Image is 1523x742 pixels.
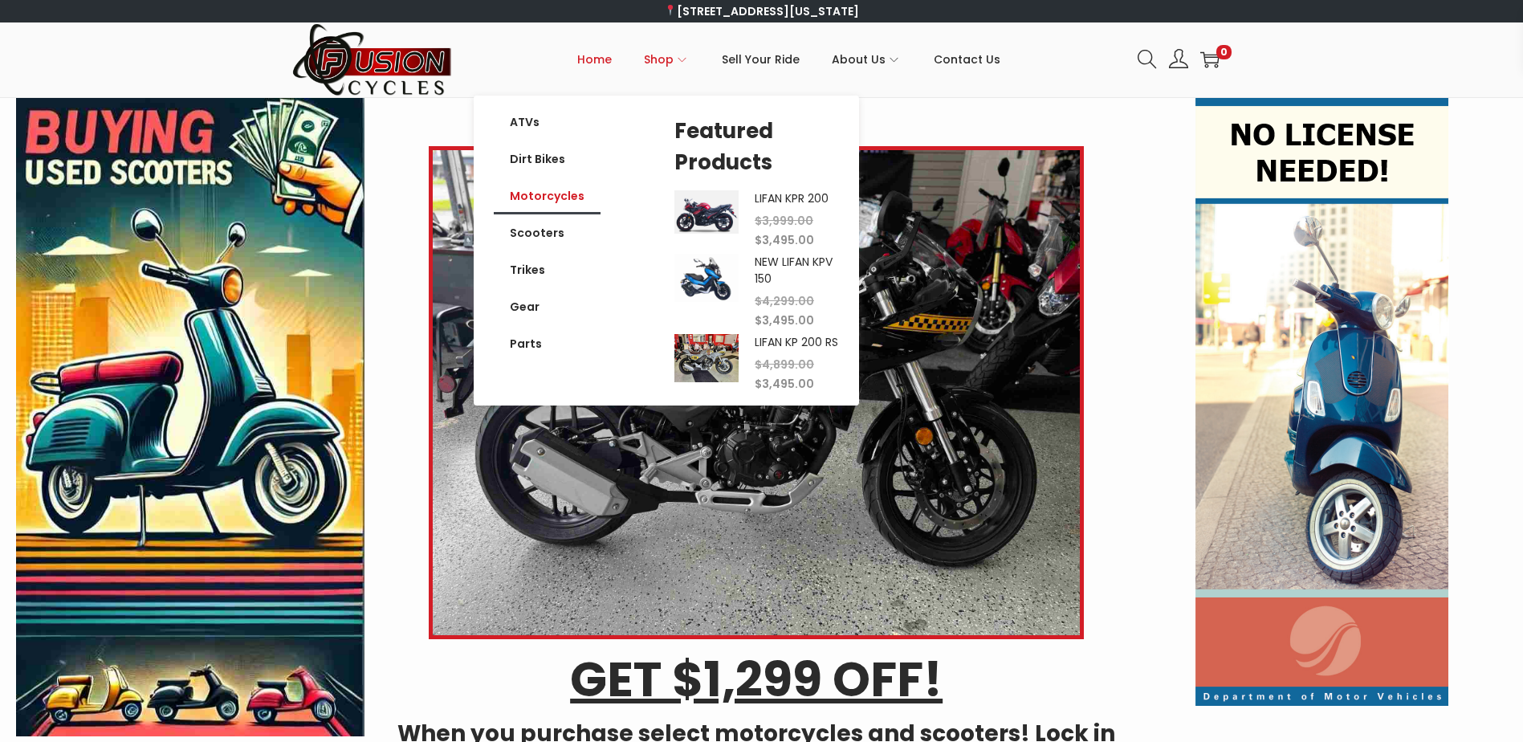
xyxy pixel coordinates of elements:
a: NEW LIFAN KPV 150 [755,254,833,287]
nav: Primary navigation [453,23,1126,96]
a: LIFAN KPR 200 [755,190,829,206]
span: 3,495.00 [755,312,814,328]
a: Dirt Bikes [494,141,601,177]
a: About Us [832,23,902,96]
img: 📍 [665,5,676,16]
span: 3,495.00 [755,232,814,248]
a: [STREET_ADDRESS][US_STATE] [664,3,859,19]
a: Trikes [494,251,601,288]
a: Parts [494,325,601,362]
span: Shop [644,39,674,79]
span: 4,299.00 [755,293,814,309]
a: ATVs [494,104,601,141]
span: $ [755,312,762,328]
span: $ [755,376,762,392]
a: Home [577,23,612,96]
span: 3,999.00 [755,213,813,229]
a: LIFAN KP 200 RS [755,334,838,350]
img: Product Image [674,190,739,233]
span: Contact Us [934,39,1000,79]
u: GET $1,299 OFF! [570,646,943,713]
span: $ [755,293,762,309]
nav: Menu [494,104,601,362]
a: Gear [494,288,601,325]
span: $ [755,232,762,248]
a: 0 [1200,50,1220,69]
img: Product Image [674,254,739,302]
a: Sell Your Ride [722,23,800,96]
img: Product Image [674,334,739,382]
span: Sell Your Ride [722,39,800,79]
span: Home [577,39,612,79]
a: Contact Us [934,23,1000,96]
h5: Featured Products [674,116,839,178]
span: $ [755,213,762,229]
a: Shop [644,23,690,96]
span: About Us [832,39,886,79]
a: Scooters [494,214,601,251]
a: Motorcycles [494,177,601,214]
span: 3,495.00 [755,376,814,392]
img: Woostify retina logo [292,22,453,97]
span: $ [755,357,762,373]
span: 4,899.00 [755,357,814,373]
